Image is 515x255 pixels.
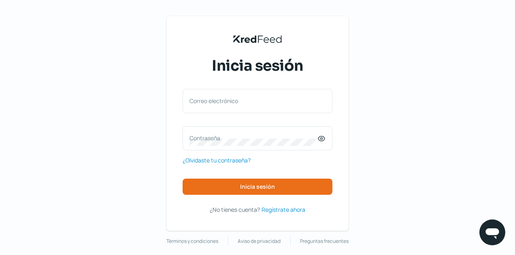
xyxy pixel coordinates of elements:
[262,204,305,215] a: Regístrate ahora
[189,134,317,142] label: Contraseña
[212,56,303,76] span: Inicia sesión
[484,224,500,240] img: chatIcon
[238,237,281,246] a: Aviso de privacidad
[300,237,349,246] a: Preguntas frecuentes
[240,184,275,190] span: Inicia sesión
[183,155,251,165] a: ¿Olvidaste tu contraseña?
[210,206,260,213] span: ¿No tienes cuenta?
[166,237,218,246] a: Términos y condiciones
[189,97,317,105] label: Correo electrónico
[183,179,332,195] button: Inicia sesión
